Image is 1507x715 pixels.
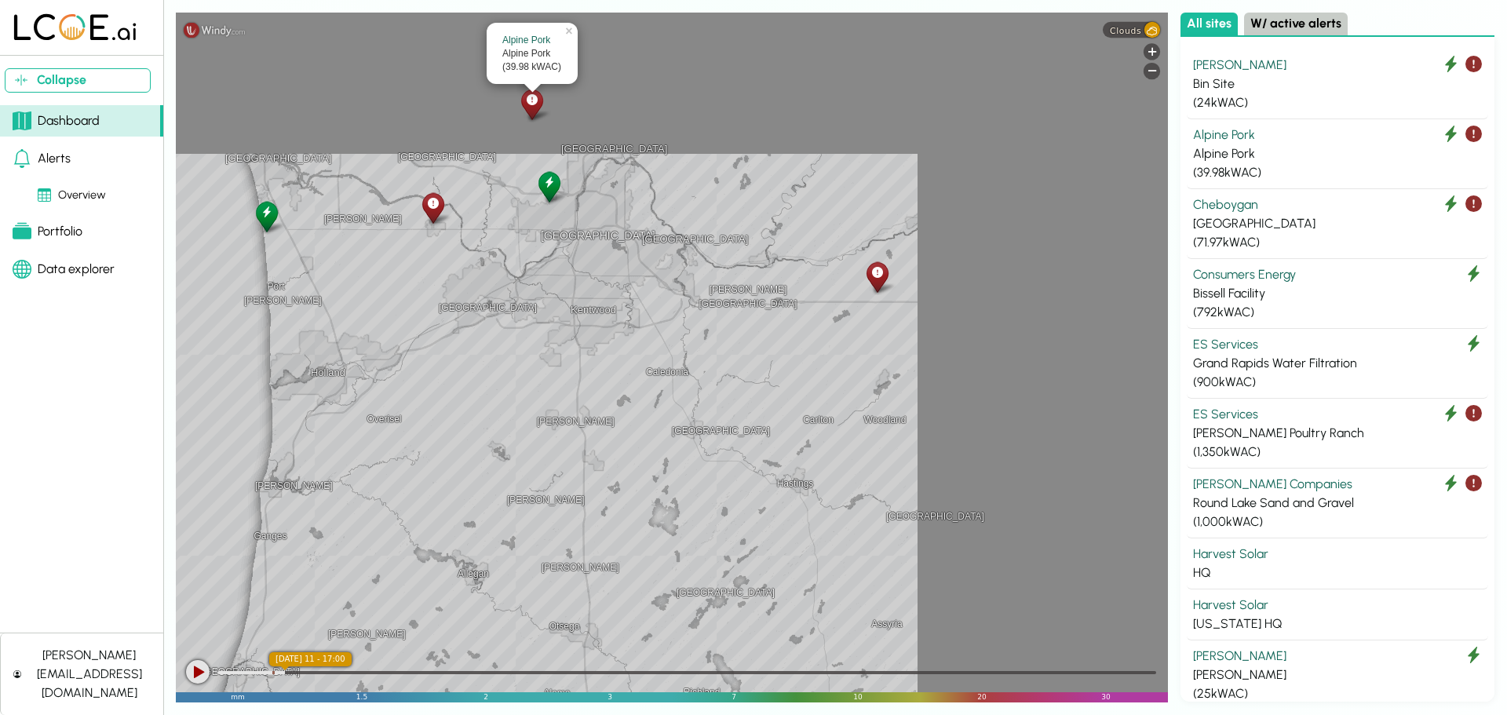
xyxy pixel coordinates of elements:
div: ( 25 kWAC) [1193,684,1482,703]
div: Zoom in [1144,43,1160,60]
button: [PERSON_NAME] [PERSON_NAME] (25kWAC) [1187,640,1488,710]
div: Cheboygan [1193,195,1482,214]
button: Harvest Solar [US_STATE] HQ [1187,589,1488,640]
button: Alpine Pork Alpine Pork (39.98kWAC) [1187,119,1488,189]
button: [PERSON_NAME] Bin Site (24kWAC) [1187,49,1488,119]
div: Alpine Pork [518,86,546,122]
div: [PERSON_NAME] [1193,56,1482,75]
div: Alpine Pork [1193,126,1482,144]
div: Alpine Pork [1193,144,1482,163]
div: Rick Siestema 56th [419,190,447,225]
button: W/ active alerts [1244,13,1348,35]
div: ( 792 kWAC) [1193,303,1482,322]
div: Alpine Pork [502,46,562,60]
div: Grand Rapids Water Filtration [253,199,280,234]
button: ES Services [PERSON_NAME] Poultry Ranch (1,350kWAC) [1187,399,1488,469]
button: Collapse [5,68,151,93]
div: Alerts [13,149,71,168]
div: ( 24 kWAC) [1193,93,1482,112]
div: [GEOGRAPHIC_DATA] [1193,214,1482,233]
div: Consumers Energy [1193,265,1482,284]
div: Bin Site [1193,75,1482,93]
div: ES Services [1193,405,1482,424]
div: Grand Rapids Water Filtration [1193,354,1482,373]
div: ( 900 kWAC) [1193,373,1482,392]
a: × [564,23,578,34]
div: [PERSON_NAME] Poultry Ranch [1193,424,1482,443]
div: [PERSON_NAME][EMAIL_ADDRESS][DOMAIN_NAME] [27,646,151,702]
div: [US_STATE] HQ [1193,615,1482,633]
div: Bissell Facility [535,169,563,204]
div: Portfolio [13,222,82,241]
div: Herbruck's Poultry Ranch [863,259,891,294]
button: ES Services Grand Rapids Water Filtration (900kWAC) [1187,329,1488,399]
div: Select site list category [1180,13,1494,37]
div: [PERSON_NAME] [1193,647,1482,666]
div: local time [269,652,352,666]
div: ( 1,000 kWAC) [1193,513,1482,531]
div: ES Services [1193,335,1482,354]
div: Data explorer [13,260,115,279]
div: ( 71.97 kWAC) [1193,233,1482,252]
div: ( 39.98 kWAC) [1193,163,1482,182]
button: Cheboygan [GEOGRAPHIC_DATA] (71.97kWAC) [1187,189,1488,259]
div: Harvest Solar [1193,596,1482,615]
div: [PERSON_NAME] [1193,666,1482,684]
div: [PERSON_NAME] Companies [1193,475,1482,494]
div: [DATE] 11 - 17:00 [269,652,352,666]
div: Round Lake Sand and Gravel [1193,494,1482,513]
div: Bissell Facility [1193,284,1482,303]
div: Harvest Solar [1193,545,1482,564]
div: Zoom out [1144,63,1160,79]
div: HQ [1193,564,1482,582]
div: Dashboard [13,111,100,130]
button: Harvest Solar HQ [1187,538,1488,589]
div: (39.98 kWAC) [502,60,562,73]
button: [PERSON_NAME] Companies Round Lake Sand and Gravel (1,000kWAC) [1187,469,1488,538]
div: Alpine Pork [502,34,562,47]
div: ( 1,350 kWAC) [1193,443,1482,461]
button: All sites [1180,13,1238,35]
button: Consumers Energy Bissell Facility (792kWAC) [1187,259,1488,329]
span: Clouds [1110,25,1141,35]
div: Overview [38,187,106,204]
